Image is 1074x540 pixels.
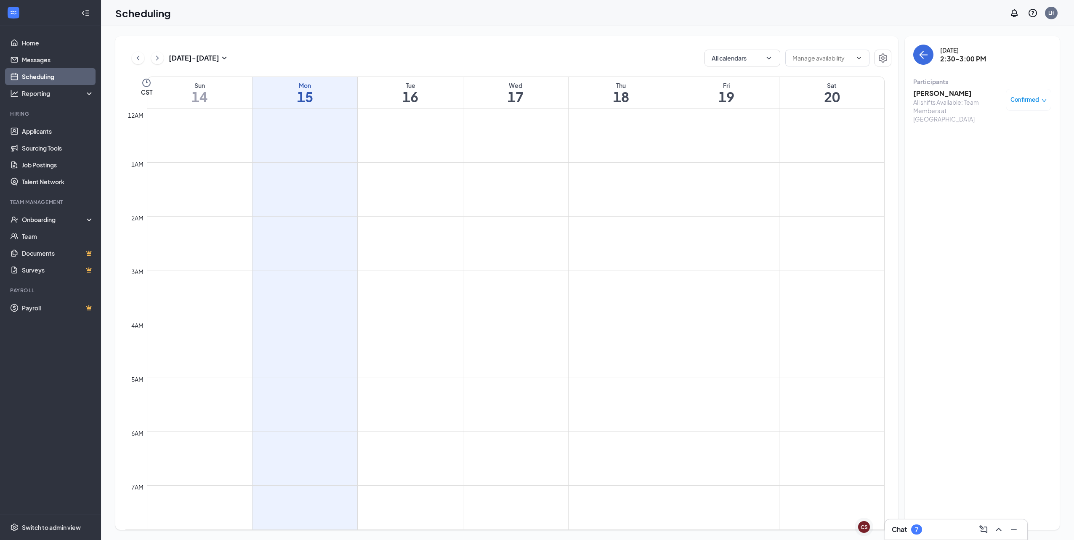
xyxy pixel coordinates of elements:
[130,321,145,330] div: 4am
[779,77,884,108] a: September 20, 2025
[892,525,907,534] h3: Chat
[1041,98,1047,103] span: down
[141,88,152,96] span: CST
[141,78,152,88] svg: Clock
[10,215,19,224] svg: UserCheck
[153,53,162,63] svg: ChevronRight
[9,8,18,17] svg: WorkstreamLogo
[81,9,90,17] svg: Collapse
[463,90,568,104] h1: 17
[674,81,779,90] div: Fri
[147,81,252,90] div: Sun
[22,140,94,156] a: Sourcing Tools
[1010,95,1039,104] span: Confirmed
[22,51,94,68] a: Messages
[22,262,94,278] a: SurveysCrown
[978,524,989,535] svg: ComposeMessage
[130,375,145,384] div: 5am
[22,299,94,316] a: PayrollCrown
[151,52,164,64] button: ChevronRight
[10,523,19,532] svg: Settings
[130,159,145,169] div: 1am
[994,524,1004,535] svg: ChevronUp
[940,46,986,54] div: [DATE]
[940,54,986,64] h3: 2:30-3:00 PM
[1009,524,1019,535] svg: Minimize
[463,81,568,90] div: Wed
[1045,511,1066,532] iframe: Intercom live chat
[22,245,94,262] a: DocumentsCrown
[169,53,219,63] h3: [DATE] - [DATE]
[918,50,928,60] svg: ArrowLeft
[792,53,852,63] input: Manage availability
[913,77,1051,86] div: Participants
[1048,9,1055,16] div: LH
[358,81,463,90] div: Tue
[1009,8,1019,18] svg: Notifications
[22,156,94,173] a: Job Postings
[1007,523,1021,536] button: Minimize
[861,524,868,531] div: CS
[913,45,933,65] button: back-button
[253,77,357,108] a: September 15, 2025
[875,50,891,66] button: Settings
[130,267,145,276] div: 3am
[779,81,884,90] div: Sat
[219,53,229,63] svg: SmallChevronDown
[22,68,94,85] a: Scheduling
[22,89,94,98] div: Reporting
[674,90,779,104] h1: 19
[130,213,145,222] div: 2am
[569,81,673,90] div: Thu
[674,77,779,108] a: September 19, 2025
[704,50,780,66] button: All calendarsChevronDown
[878,53,888,63] svg: Settings
[115,6,171,20] h1: Scheduling
[1028,8,1038,18] svg: QuestionInfo
[10,287,92,294] div: Payroll
[10,199,92,206] div: Team Management
[22,523,81,532] div: Switch to admin view
[22,123,94,140] a: Applicants
[130,482,145,492] div: 7am
[22,34,94,51] a: Home
[253,90,357,104] h1: 15
[358,77,463,108] a: September 16, 2025
[358,90,463,104] h1: 16
[134,53,142,63] svg: ChevronLeft
[22,228,94,245] a: Team
[253,81,357,90] div: Mon
[992,523,1005,536] button: ChevronUp
[856,55,862,61] svg: ChevronDown
[569,90,673,104] h1: 18
[126,111,145,120] div: 12am
[10,89,19,98] svg: Analysis
[147,77,252,108] a: September 14, 2025
[463,77,568,108] a: September 17, 2025
[10,110,92,117] div: Hiring
[915,526,918,533] div: 7
[765,54,773,62] svg: ChevronDown
[913,98,1002,123] div: All shifts Available: Team Members at [GEOGRAPHIC_DATA]
[147,90,252,104] h1: 14
[913,89,1002,98] h3: [PERSON_NAME]
[130,429,145,438] div: 6am
[779,90,884,104] h1: 20
[22,173,94,190] a: Talent Network
[22,215,87,224] div: Onboarding
[132,52,144,64] button: ChevronLeft
[569,77,673,108] a: September 18, 2025
[977,523,990,536] button: ComposeMessage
